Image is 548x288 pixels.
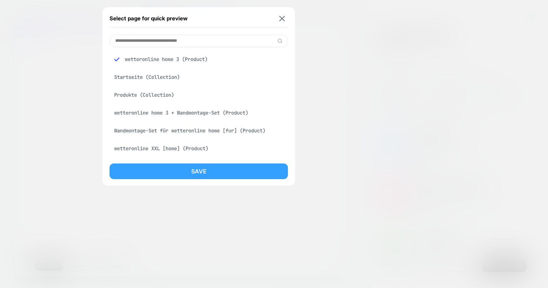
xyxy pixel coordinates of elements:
[92,1,137,9] a: ↵ Skip to footer
[49,1,92,9] a: ↵ Skip to menu
[110,163,288,179] button: Save
[110,142,288,155] div: wetteronline XXL [home] (Product)
[137,2,203,9] button: ↵ Open Accessibility Widget
[110,52,288,66] div: wetteronline home 3 (Product)
[277,38,283,44] img: edit
[279,16,285,21] img: close
[110,88,288,102] div: Produkte (Collection)
[110,124,288,137] div: Wandmontage-Set für wetteronline home [fur] (Product)
[110,70,288,84] div: Startseite (Collection)
[110,15,188,22] span: Select page for quick preview
[114,57,120,62] img: blue checkmark
[110,106,288,120] div: wetteronline home 3 + Wandmontage-Set (Product)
